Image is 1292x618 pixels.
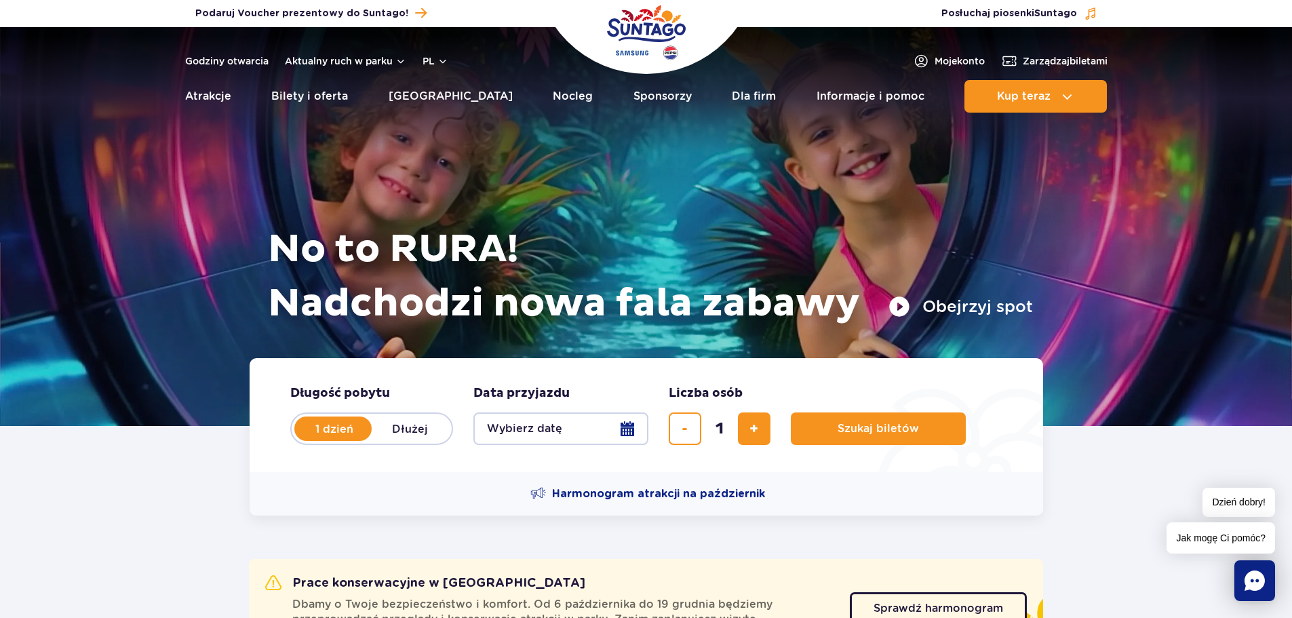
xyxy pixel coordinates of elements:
[195,4,427,22] a: Podaruj Voucher prezentowy do Suntago!
[941,7,1077,20] span: Posłuchaj piosenki
[935,54,985,68] span: Moje konto
[250,358,1043,472] form: Planowanie wizyty w Park of Poland
[732,80,776,113] a: Dla firm
[265,575,585,592] h2: Prace konserwacyjne w [GEOGRAPHIC_DATA]
[271,80,348,113] a: Bilety i oferta
[1001,53,1108,69] a: Zarządzajbiletami
[964,80,1107,113] button: Kup teraz
[423,54,448,68] button: pl
[888,296,1033,317] button: Obejrzyj spot
[913,53,985,69] a: Mojekonto
[473,412,648,445] button: Wybierz datę
[669,385,743,402] span: Liczba osób
[530,486,765,502] a: Harmonogram atrakcji na październik
[290,385,390,402] span: Długość pobytu
[285,56,406,66] button: Aktualny ruch w parku
[1167,522,1275,554] span: Jak mogę Ci pomóc?
[552,486,765,501] span: Harmonogram atrakcji na październik
[838,423,919,435] span: Szukaj biletów
[553,80,593,113] a: Nocleg
[791,412,966,445] button: Szukaj biletów
[296,414,373,443] label: 1 dzień
[195,7,408,20] span: Podaruj Voucher prezentowy do Suntago!
[817,80,924,113] a: Informacje i pomoc
[473,385,570,402] span: Data przyjazdu
[389,80,513,113] a: [GEOGRAPHIC_DATA]
[1023,54,1108,68] span: Zarządzaj biletami
[372,414,449,443] label: Dłużej
[1234,560,1275,601] div: Chat
[1034,9,1077,18] span: Suntago
[185,80,231,113] a: Atrakcje
[941,7,1097,20] button: Posłuchaj piosenkiSuntago
[669,412,701,445] button: usuń bilet
[633,80,692,113] a: Sponsorzy
[1202,488,1275,517] span: Dzień dobry!
[185,54,269,68] a: Godziny otwarcia
[703,412,736,445] input: liczba biletów
[997,90,1051,102] span: Kup teraz
[738,412,770,445] button: dodaj bilet
[874,603,1003,614] span: Sprawdź harmonogram
[268,223,1033,331] h1: No to RURA! Nadchodzi nowa fala zabawy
